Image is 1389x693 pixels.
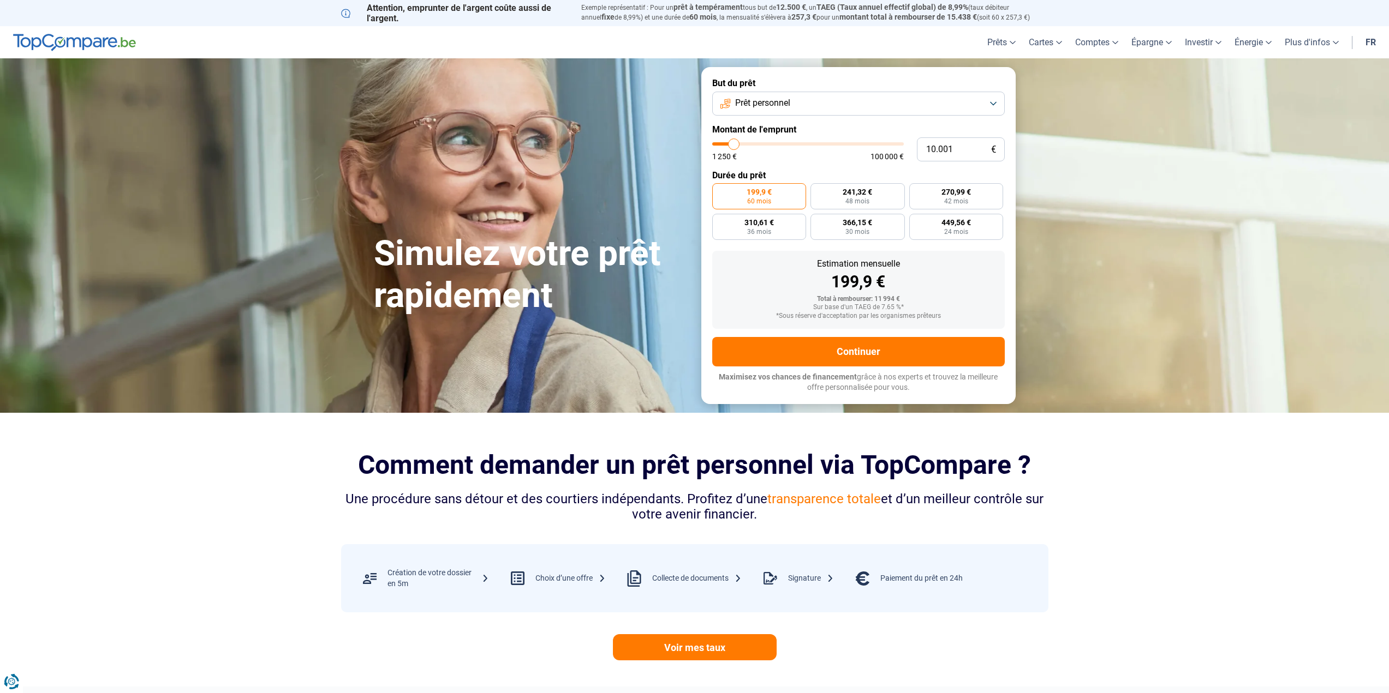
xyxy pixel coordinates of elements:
[843,219,872,226] span: 366,15 €
[944,198,968,204] span: 42 mois
[388,568,489,589] div: Création de votre dossier en 5m
[1022,26,1069,58] a: Cartes
[712,170,1005,180] label: Durée du prêt
[712,153,737,160] span: 1 250 €
[1125,26,1178,58] a: Épargne
[871,153,904,160] span: 100 000 €
[721,296,996,303] div: Total à rembourser: 11 994 €
[652,573,742,584] div: Collecte de documents
[747,188,772,196] span: 199,9 €
[721,274,996,290] div: 199,9 €
[941,219,971,226] span: 449,56 €
[981,26,1022,58] a: Prêts
[735,97,790,109] span: Prêt personnel
[719,372,857,381] span: Maximisez vos chances de financement
[843,188,872,196] span: 241,32 €
[845,198,869,204] span: 48 mois
[712,78,1005,88] label: But du prêt
[747,198,771,204] span: 60 mois
[535,573,606,584] div: Choix d’une offre
[1228,26,1278,58] a: Énergie
[791,13,816,21] span: 257,3 €
[581,3,1048,22] p: Exemple représentatif : Pour un tous but de , un (taux débiteur annuel de 8,99%) et une durée de ...
[1069,26,1125,58] a: Comptes
[767,491,881,507] span: transparence totale
[712,372,1005,393] p: grâce à nos experts et trouvez la meilleure offre personnalisée pour vous.
[341,450,1048,480] h2: Comment demander un prêt personnel via TopCompare ?
[613,634,777,660] a: Voir mes taux
[712,92,1005,116] button: Prêt personnel
[941,188,971,196] span: 270,99 €
[673,3,743,11] span: prêt à tempérament
[689,13,717,21] span: 60 mois
[601,13,615,21] span: fixe
[721,312,996,320] div: *Sous réserve d'acceptation par les organismes prêteurs
[839,13,977,21] span: montant total à rembourser de 15.438 €
[747,228,771,235] span: 36 mois
[1278,26,1345,58] a: Plus d'infos
[845,228,869,235] span: 30 mois
[341,491,1048,523] div: Une procédure sans détour et des courtiers indépendants. Profitez d’une et d’un meilleur contrôle...
[341,3,568,23] p: Attention, emprunter de l'argent coûte aussi de l'argent.
[721,304,996,311] div: Sur base d'un TAEG de 7.65 %*
[1178,26,1228,58] a: Investir
[712,337,1005,366] button: Continuer
[374,233,688,317] h1: Simulez votre prêt rapidement
[1359,26,1382,58] a: fr
[721,260,996,268] div: Estimation mensuelle
[744,219,774,226] span: 310,61 €
[944,228,968,235] span: 24 mois
[880,573,963,584] div: Paiement du prêt en 24h
[788,573,834,584] div: Signature
[776,3,806,11] span: 12.500 €
[991,145,996,154] span: €
[816,3,968,11] span: TAEG (Taux annuel effectif global) de 8,99%
[13,34,136,51] img: TopCompare
[712,124,1005,135] label: Montant de l'emprunt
